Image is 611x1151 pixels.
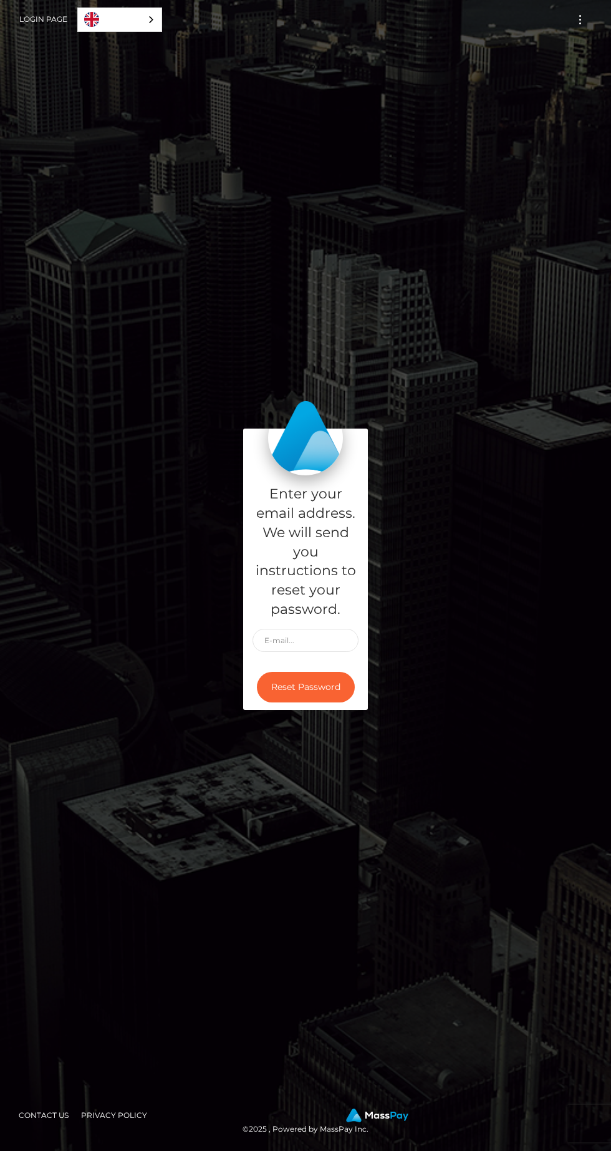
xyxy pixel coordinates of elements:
a: English [78,8,161,31]
img: MassPay [346,1109,408,1122]
div: © 2025 , Powered by MassPay Inc. [9,1109,602,1136]
a: Contact Us [14,1105,74,1125]
a: Login Page [19,6,67,32]
a: Privacy Policy [76,1105,152,1125]
aside: Language selected: English [77,7,162,32]
h5: Enter your email address. We will send you instructions to reset your password. [253,485,358,619]
img: MassPay Login [268,401,343,475]
button: Toggle navigation [569,11,592,28]
div: Language [77,7,162,32]
input: E-mail... [253,629,358,652]
button: Reset Password [257,672,355,702]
